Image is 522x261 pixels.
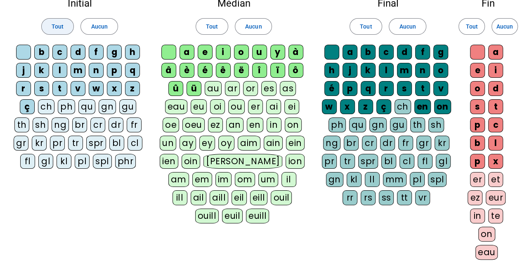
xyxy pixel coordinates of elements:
span: Tout [465,22,477,31]
div: pr [50,136,65,151]
div: l [379,63,394,78]
div: g [433,45,448,60]
div: è [180,63,194,78]
div: fr [127,117,142,132]
div: n [415,63,430,78]
div: m [397,63,412,78]
div: un [160,136,176,151]
div: [PERSON_NAME] [203,154,282,169]
div: x [107,81,122,96]
div: i [216,45,231,60]
div: k [34,63,49,78]
div: ü [187,81,201,96]
button: Tout [458,18,485,35]
div: ion [286,154,305,169]
div: rs [361,190,376,205]
div: ay [180,136,196,151]
div: fr [398,136,413,151]
div: gn [369,117,387,132]
div: spl [428,172,447,187]
div: c [488,117,503,132]
div: aim [238,136,260,151]
div: t [415,81,430,96]
div: d [397,45,412,60]
div: mm [383,172,406,187]
div: in [267,117,281,132]
div: d [488,81,503,96]
div: cl [399,154,414,169]
div: th [410,117,425,132]
div: y [270,45,285,60]
div: gu [119,99,136,114]
div: euill [246,208,269,223]
div: spr [86,136,106,151]
div: ë [234,63,249,78]
div: c [52,45,67,60]
div: f [415,45,430,60]
div: phr [115,154,136,169]
div: au [205,81,222,96]
div: l [52,63,67,78]
div: et [488,172,503,187]
div: p [470,154,485,169]
div: x [340,99,355,114]
div: ch [394,99,411,114]
div: eu [191,99,207,114]
div: te [488,208,503,223]
button: Aucun [491,18,518,35]
div: s [397,81,412,96]
div: qu [349,117,366,132]
span: Aucun [399,22,416,31]
div: é [324,81,339,96]
div: ill [172,190,187,205]
div: e [470,63,485,78]
div: é [198,63,213,78]
div: en [414,99,431,114]
span: Aucun [245,22,262,31]
div: m [71,63,85,78]
div: x [488,154,503,169]
div: cr [362,136,377,151]
div: ô [288,63,303,78]
span: Tout [206,22,218,31]
div: p [470,117,485,132]
div: tt [397,190,412,205]
div: q [125,63,140,78]
div: sh [428,117,444,132]
div: gn [326,172,343,187]
div: ai [266,99,281,114]
div: dr [109,117,123,132]
div: fl [20,154,35,169]
div: ou [228,99,245,114]
div: o [470,81,485,96]
div: as [280,81,296,96]
div: kr [32,136,47,151]
div: b [361,45,376,60]
div: ez [468,190,482,205]
div: eill [250,190,268,205]
div: gr [14,136,28,151]
div: dr [380,136,395,151]
div: d [71,45,85,60]
div: â [161,63,176,78]
div: w [89,81,104,96]
div: cl [128,136,142,151]
div: î [252,63,267,78]
div: ien [160,154,178,169]
button: Tout [196,18,228,35]
div: gn [99,99,116,114]
div: r [16,81,31,96]
div: il [281,172,296,187]
div: ouil [271,190,292,205]
div: ph [328,117,346,132]
div: om [235,172,255,187]
div: ss [379,190,394,205]
div: ï [270,63,285,78]
div: eur [486,190,505,205]
div: ph [58,99,75,114]
div: th [14,117,29,132]
div: b [34,45,49,60]
div: br [344,136,359,151]
div: h [324,63,339,78]
div: oeu [182,117,205,132]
